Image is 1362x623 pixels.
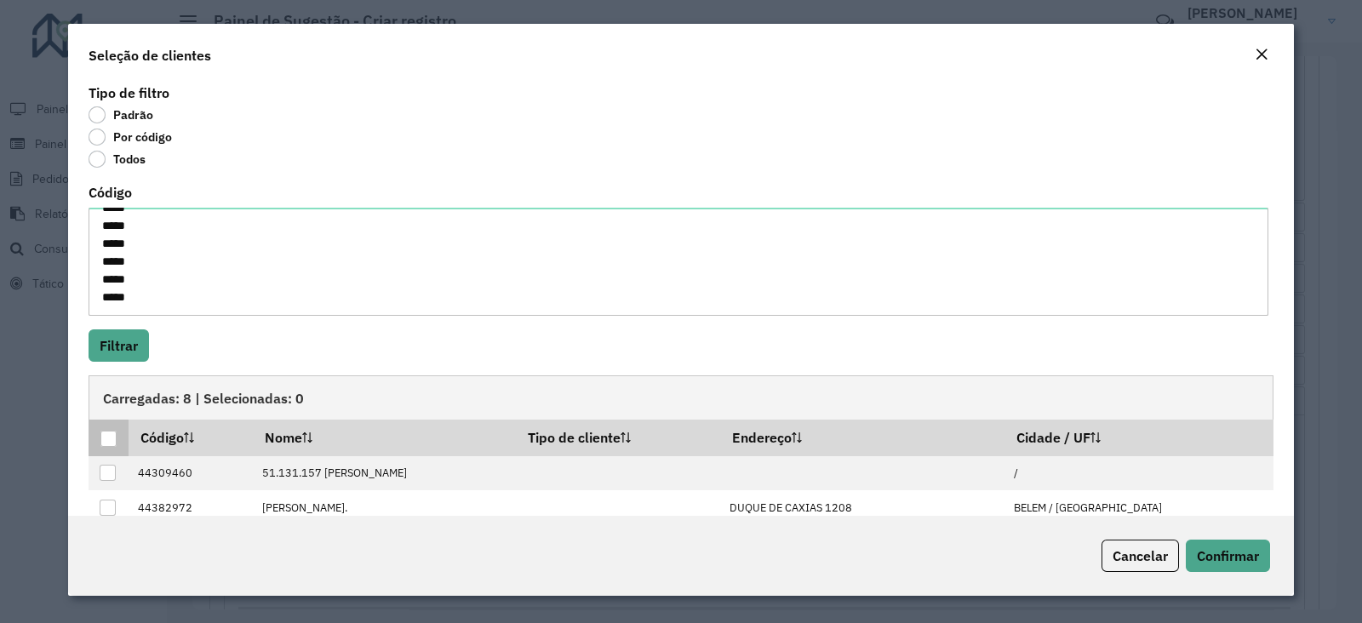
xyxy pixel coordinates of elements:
[89,45,211,66] h4: Seleção de clientes
[1113,547,1168,564] span: Cancelar
[1255,48,1268,61] em: Fechar
[129,490,253,525] td: 44382972
[254,490,517,525] td: [PERSON_NAME].
[129,456,253,491] td: 44309460
[89,151,146,168] label: Todos
[721,420,1004,455] th: Endereço
[1004,420,1273,455] th: Cidade / UF
[89,129,172,146] label: Por código
[254,456,517,491] td: 51.131.157 [PERSON_NAME]
[1004,456,1273,491] td: /
[1186,540,1270,572] button: Confirmar
[1197,547,1259,564] span: Confirmar
[721,490,1004,525] td: DUQUE DE CAXIAS 1208
[89,375,1273,420] div: Carregadas: 8 | Selecionadas: 0
[89,83,169,103] label: Tipo de filtro
[89,106,153,123] label: Padrão
[129,420,253,455] th: Código
[1004,490,1273,525] td: BELEM / [GEOGRAPHIC_DATA]
[517,420,721,455] th: Tipo de cliente
[89,329,149,362] button: Filtrar
[1250,44,1273,66] button: Close
[254,420,517,455] th: Nome
[89,182,132,203] label: Código
[1102,540,1179,572] button: Cancelar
